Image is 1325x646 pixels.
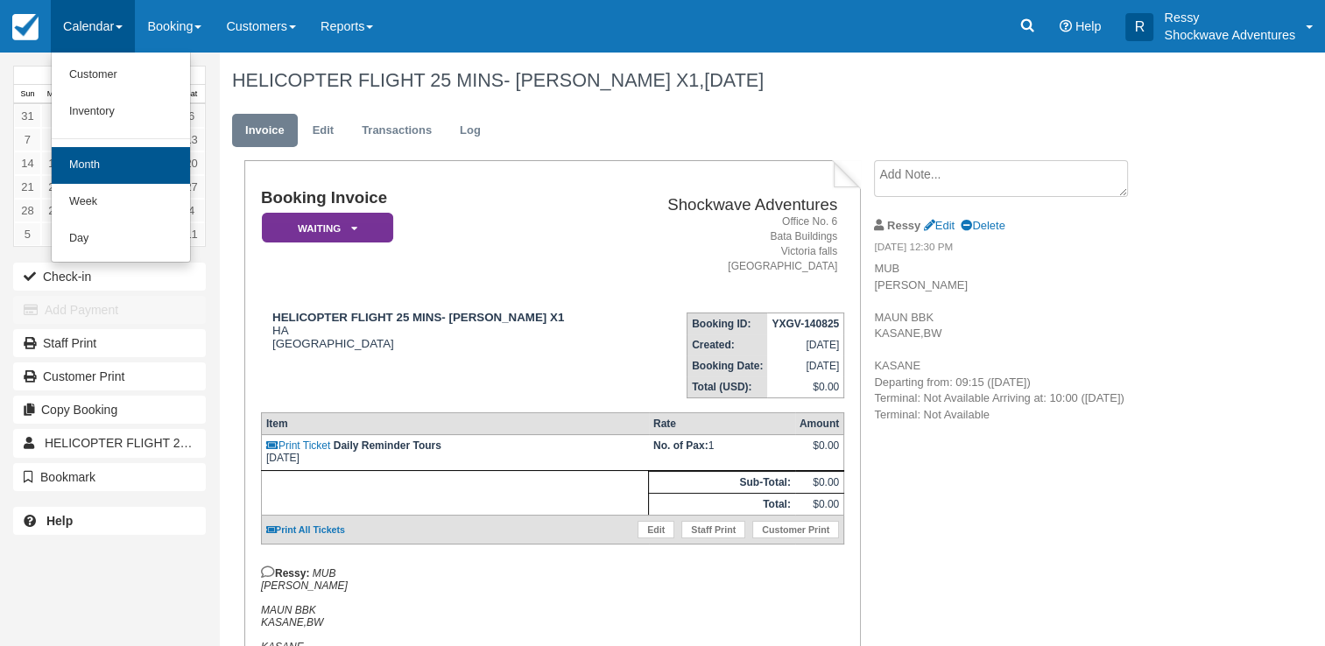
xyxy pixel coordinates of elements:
a: 4 [178,199,205,222]
td: [DATE] [261,435,648,471]
a: 7 [14,128,41,151]
a: Inventory [52,94,190,130]
a: 22 [41,175,68,199]
th: Rate [649,413,795,435]
strong: YXGV-140825 [772,318,839,330]
a: Edit [300,114,347,148]
span: [DATE] [704,69,764,91]
strong: Ressy: [261,567,309,579]
ul: Calendar [51,53,191,263]
span: Help [1075,19,1102,33]
a: 29 [41,199,68,222]
a: 27 [178,175,205,199]
address: Office No. 6 Bata Buildings Victoria falls [GEOGRAPHIC_DATA] [631,214,837,275]
a: Month [52,147,190,184]
a: Print Ticket [266,439,330,452]
a: Customer [52,57,190,94]
div: HA [GEOGRAPHIC_DATA] [261,311,624,350]
td: 1 [649,435,795,471]
div: R [1125,13,1153,41]
a: 28 [14,199,41,222]
p: Ressy [1164,9,1295,26]
a: Day [52,221,190,257]
td: $0.00 [795,472,844,494]
i: Help [1060,20,1072,32]
th: Sun [14,85,41,104]
th: Total: [649,494,795,516]
a: 31 [14,104,41,128]
td: $0.00 [795,494,844,516]
th: Amount [795,413,844,435]
th: Mon [41,85,68,104]
a: Delete [961,219,1004,232]
td: [DATE] [767,334,843,355]
td: $0.00 [767,376,843,398]
td: [DATE] [767,355,843,376]
a: Customer Print [13,362,206,390]
a: 5 [14,222,41,246]
th: Item [261,413,648,435]
a: 20 [178,151,205,175]
a: Staff Print [681,521,745,538]
button: Copy Booking [13,396,206,424]
em: [DATE] 12:30 PM [874,240,1169,259]
a: Log [447,114,494,148]
a: 11 [178,222,205,246]
a: 6 [41,222,68,246]
h2: Shockwave Adventures [631,196,837,214]
a: 13 [178,128,205,151]
a: 21 [14,175,41,199]
strong: Daily Reminder Tours [334,439,441,452]
a: 6 [178,104,205,128]
a: Edit [924,219,955,232]
button: Check-in [13,263,206,291]
th: Created: [687,334,768,355]
strong: HELICOPTER FLIGHT 25 MINS- [PERSON_NAME] X1 [272,311,564,324]
h1: HELICOPTER FLIGHT 25 MINS- [PERSON_NAME] X1, [232,70,1200,91]
a: Invoice [232,114,298,148]
img: checkfront-main-nav-mini-logo.png [12,14,39,40]
th: Sub-Total: [649,472,795,494]
a: Waiting [261,212,387,244]
th: Sat [178,85,205,104]
span: HELICOPTER FLIGHT 25 MINS- [PERSON_NAME] X1 [45,436,348,450]
a: Edit [638,521,674,538]
button: Bookmark [13,463,206,491]
b: Help [46,514,73,528]
a: HELICOPTER FLIGHT 25 MINS- [PERSON_NAME] X1 [13,429,206,457]
a: Staff Print [13,329,206,357]
a: 8 [41,128,68,151]
p: Shockwave Adventures [1164,26,1295,44]
a: Print All Tickets [266,524,345,535]
a: Customer Print [752,521,839,538]
strong: Ressy [887,219,920,232]
em: Waiting [262,213,393,243]
th: Total (USD): [687,376,768,398]
p: MUB [PERSON_NAME] MAUN BBK KASANE,BW KASANE Departing from: 09:15 ([DATE]) Terminal: Not Availabl... [874,261,1169,423]
a: 1 [41,104,68,128]
strong: No. of Pax [653,439,708,452]
th: Booking ID: [687,313,768,335]
a: Week [52,184,190,221]
div: $0.00 [800,439,839,466]
th: Booking Date: [687,355,768,376]
a: Help [13,507,206,535]
a: Transactions [349,114,445,148]
h1: Booking Invoice [261,189,624,207]
a: 15 [41,151,68,175]
a: 14 [14,151,41,175]
button: Add Payment [13,296,206,324]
